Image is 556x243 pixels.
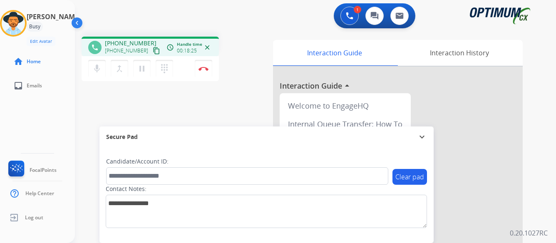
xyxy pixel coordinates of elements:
[510,228,548,238] p: 0.20.1027RC
[392,169,427,185] button: Clear pad
[204,44,211,51] mat-icon: close
[2,12,25,35] img: avatar
[91,44,99,51] mat-icon: phone
[106,157,169,166] label: Candidate/Account ID:
[25,214,43,221] span: Log out
[114,64,124,74] mat-icon: merge_type
[417,132,427,142] mat-icon: expand_more
[105,39,156,47] span: [PHONE_NUMBER]
[283,115,407,133] div: Internal Queue Transfer: How To
[396,40,523,66] div: Interaction History
[153,47,160,55] mat-icon: content_copy
[159,64,169,74] mat-icon: dialpad
[13,81,23,91] mat-icon: inbox
[27,58,41,65] span: Home
[199,67,208,71] img: control
[106,185,146,193] label: Contact Notes:
[13,57,23,67] mat-icon: home
[166,44,174,51] mat-icon: access_time
[106,133,138,141] span: Secure Pad
[177,47,197,54] span: 00:18:25
[27,12,81,22] h3: [PERSON_NAME]
[92,64,102,74] mat-icon: mic
[283,97,407,115] div: Welcome to EngageHQ
[273,40,396,66] div: Interaction Guide
[137,64,147,74] mat-icon: pause
[105,47,148,54] span: [PHONE_NUMBER]
[7,161,57,180] a: FocalPoints
[25,190,54,197] span: Help Center
[177,41,202,47] span: Handle time
[27,37,55,46] button: Edit Avatar
[27,22,43,32] div: Busy
[27,82,42,89] span: Emails
[354,6,361,13] div: 1
[30,167,57,174] span: FocalPoints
